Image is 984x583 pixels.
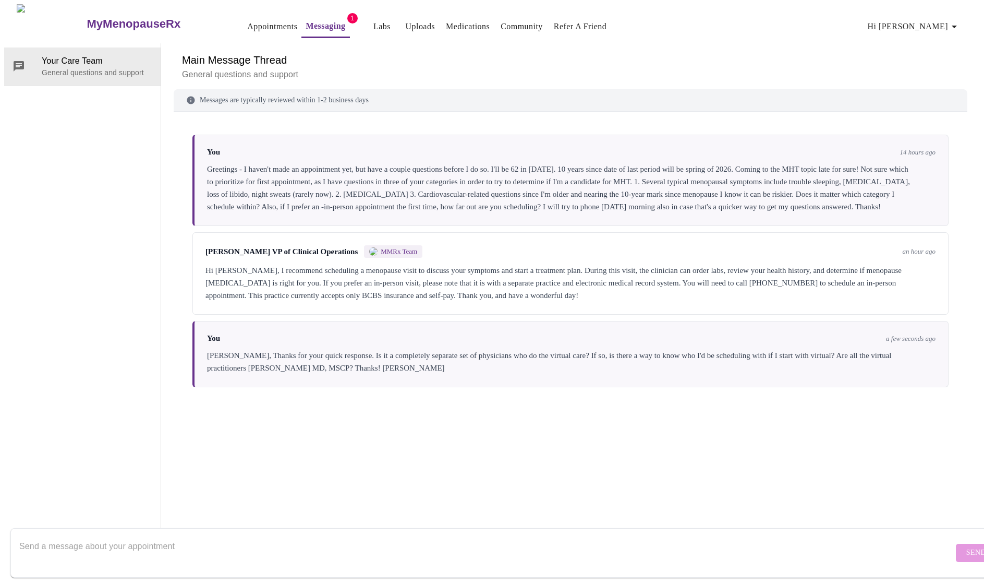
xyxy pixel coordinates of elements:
[205,247,358,256] span: [PERSON_NAME] VP of Clinical Operations
[86,6,222,42] a: MyMenopauseRx
[301,16,349,38] button: Messaging
[864,16,965,37] button: Hi [PERSON_NAME]
[347,13,358,23] span: 1
[182,52,959,68] h6: Main Message Thread
[87,17,181,31] h3: MyMenopauseRx
[446,19,490,34] a: Medications
[900,148,936,157] span: 14 hours ago
[174,89,967,112] div: Messages are typically reviewed within 1-2 business days
[306,19,345,33] a: Messaging
[205,264,936,302] div: Hi [PERSON_NAME], I recommend scheduling a menopause visit to discuss your symptoms and start a t...
[402,16,440,37] button: Uploads
[182,68,959,81] p: General questions and support
[42,55,152,67] span: Your Care Team
[42,67,152,78] p: General questions and support
[4,47,161,85] div: Your Care TeamGeneral questions and support
[19,536,953,569] textarea: Send a message about your appointment
[373,19,391,34] a: Labs
[406,19,435,34] a: Uploads
[243,16,301,37] button: Appointments
[381,247,417,256] span: MMRx Team
[366,16,399,37] button: Labs
[501,19,543,34] a: Community
[207,148,220,157] span: You
[207,349,936,374] div: [PERSON_NAME], Thanks for your quick response. Is it a completely separate set of physicians who ...
[207,163,936,213] div: Greetings - I haven't made an appointment yet, but have a couple questions before I do so. I'll b...
[207,334,220,343] span: You
[902,247,936,256] span: an hour ago
[886,335,936,343] span: a few seconds ago
[550,16,611,37] button: Refer a Friend
[369,247,378,256] img: MMRX
[496,16,547,37] button: Community
[554,19,607,34] a: Refer a Friend
[247,19,297,34] a: Appointments
[17,4,86,43] img: MyMenopauseRx Logo
[442,16,494,37] button: Medications
[868,19,961,34] span: Hi [PERSON_NAME]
